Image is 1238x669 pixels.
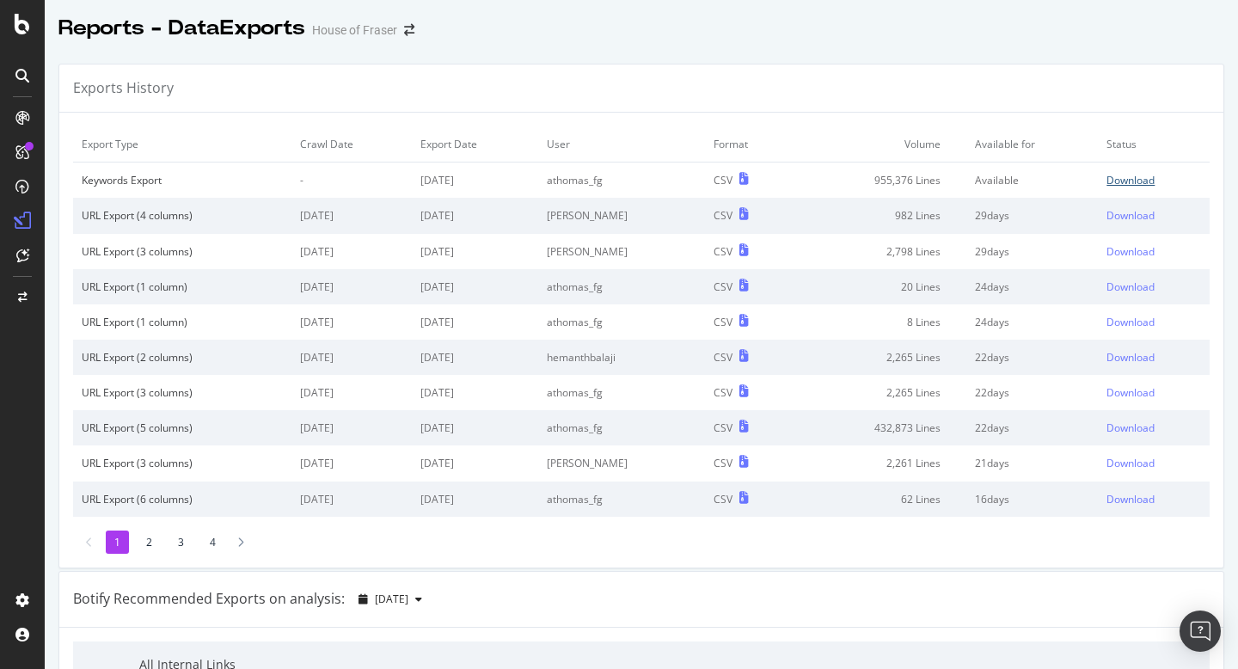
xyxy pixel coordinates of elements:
td: 22 days [966,410,1099,445]
li: 1 [106,531,129,554]
div: Download [1106,385,1155,400]
td: [DATE] [291,410,412,445]
a: Download [1106,385,1201,400]
td: Crawl Date [291,126,412,163]
td: athomas_fg [538,269,705,304]
div: Download [1106,315,1155,329]
td: athomas_fg [538,304,705,340]
div: Download [1106,279,1155,294]
a: Download [1106,315,1201,329]
td: [DATE] [291,234,412,269]
div: URL Export (2 columns) [82,350,283,365]
div: CSV [714,456,732,470]
td: athomas_fg [538,482,705,517]
td: 2,798 Lines [794,234,966,269]
div: House of Fraser [312,21,397,39]
div: Reports - DataExports [58,14,305,43]
td: [DATE] [291,340,412,375]
a: Download [1106,208,1201,223]
div: Open Intercom Messenger [1180,611,1221,652]
td: [DATE] [291,304,412,340]
td: [DATE] [412,198,538,233]
td: hemanthbalaji [538,340,705,375]
td: [DATE] [291,269,412,304]
div: Download [1106,208,1155,223]
div: CSV [714,385,732,400]
td: [DATE] [412,340,538,375]
td: [DATE] [291,482,412,517]
td: 24 days [966,304,1099,340]
td: [PERSON_NAME] [538,445,705,481]
div: URL Export (1 column) [82,315,283,329]
div: CSV [714,279,732,294]
div: Available [975,173,1090,187]
a: Download [1106,244,1201,259]
a: Download [1106,173,1201,187]
div: Download [1106,420,1155,435]
li: 4 [201,531,224,554]
td: [DATE] [291,375,412,410]
div: Exports History [73,78,174,98]
div: CSV [714,492,732,506]
td: - [291,163,412,199]
div: URL Export (3 columns) [82,385,283,400]
div: URL Export (5 columns) [82,420,283,435]
div: Download [1106,492,1155,506]
td: 432,873 Lines [794,410,966,445]
td: 29 days [966,198,1099,233]
a: Download [1106,279,1201,294]
td: Export Type [73,126,291,163]
div: CSV [714,208,732,223]
td: 8 Lines [794,304,966,340]
li: 3 [169,531,193,554]
td: 21 days [966,445,1099,481]
div: Download [1106,173,1155,187]
td: [DATE] [412,163,538,199]
a: Download [1106,420,1201,435]
td: [DATE] [412,304,538,340]
li: 2 [138,531,161,554]
td: User [538,126,705,163]
td: 20 Lines [794,269,966,304]
td: 29 days [966,234,1099,269]
td: [PERSON_NAME] [538,198,705,233]
td: 982 Lines [794,198,966,233]
td: 955,376 Lines [794,163,966,199]
td: Available for [966,126,1099,163]
td: 22 days [966,375,1099,410]
a: Download [1106,492,1201,506]
td: 2,261 Lines [794,445,966,481]
td: [DATE] [412,445,538,481]
div: Download [1106,350,1155,365]
span: 2025 Sep. 14th [375,592,408,606]
a: Download [1106,350,1201,365]
div: CSV [714,173,732,187]
td: Format [705,126,794,163]
td: [DATE] [412,269,538,304]
a: Download [1106,456,1201,470]
td: 16 days [966,482,1099,517]
div: URL Export (3 columns) [82,244,283,259]
td: [PERSON_NAME] [538,234,705,269]
td: [DATE] [412,234,538,269]
div: CSV [714,244,732,259]
div: Keywords Export [82,173,283,187]
div: Download [1106,244,1155,259]
div: Botify Recommended Exports on analysis: [73,589,345,609]
td: [DATE] [412,482,538,517]
td: [DATE] [412,410,538,445]
td: athomas_fg [538,163,705,199]
td: 22 days [966,340,1099,375]
td: [DATE] [291,445,412,481]
div: CSV [714,420,732,435]
div: URL Export (4 columns) [82,208,283,223]
td: [DATE] [291,198,412,233]
td: 24 days [966,269,1099,304]
td: Export Date [412,126,538,163]
td: athomas_fg [538,410,705,445]
div: CSV [714,315,732,329]
div: arrow-right-arrow-left [404,24,414,36]
td: 62 Lines [794,482,966,517]
div: URL Export (1 column) [82,279,283,294]
td: [DATE] [412,375,538,410]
